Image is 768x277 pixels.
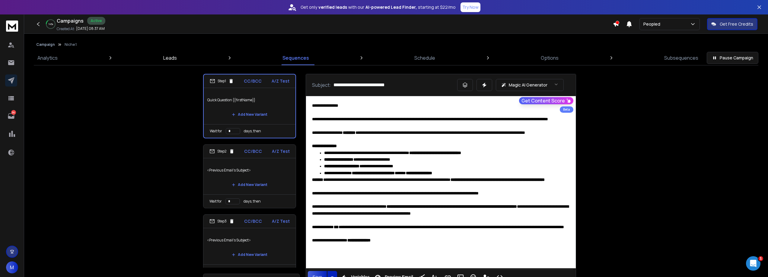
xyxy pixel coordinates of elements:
[318,4,347,10] strong: verified leads
[57,27,75,31] p: Created At:
[462,4,479,10] p: Try Now
[272,78,289,84] p: A/Z Test
[210,78,234,84] div: Step 1
[707,52,758,64] button: Pause Campaign
[509,82,547,88] p: Magic AI Generator
[37,54,58,61] p: Analytics
[6,261,18,273] button: M
[227,109,272,121] button: Add New Variant
[6,20,18,32] img: logo
[746,256,760,271] iframe: Intercom live chat
[758,256,763,261] span: 1
[5,110,17,122] a: 94
[207,92,292,109] p: Quick Question {{firstName}}
[209,199,222,204] p: Wait for
[76,26,105,31] p: [DATE] 08:37 AM
[227,249,272,261] button: Add New Variant
[160,51,180,65] a: Leads
[519,97,573,104] button: Get Content Score
[279,51,313,65] a: Sequences
[272,148,290,154] p: A/Z Test
[209,149,234,154] div: Step 2
[207,232,292,249] p: <Previous Email's Subject>
[244,78,262,84] p: CC/BCC
[11,110,16,115] p: 94
[541,54,559,61] p: Options
[537,51,562,65] a: Options
[301,4,456,10] p: Get only with our starting at $22/mo
[411,51,439,65] a: Schedule
[163,54,177,61] p: Leads
[365,4,417,10] strong: AI-powered Lead Finder,
[227,179,272,191] button: Add New Variant
[720,21,753,27] p: Get Free Credits
[34,51,61,65] a: Analytics
[244,218,262,224] p: CC/BCC
[87,17,105,25] div: Active
[707,18,757,30] button: Get Free Credits
[414,54,435,61] p: Schedule
[664,54,698,61] p: Subsequences
[643,21,663,27] p: Peopled
[49,22,53,26] p: 14 %
[312,81,331,89] p: Subject:
[209,219,234,224] div: Step 3
[244,129,261,134] p: days, then
[244,199,261,204] p: days, then
[244,148,262,154] p: CC/BCC
[661,51,702,65] a: Subsequences
[207,162,292,179] p: <Previous Email's Subject>
[460,2,480,12] button: Try Now
[272,218,290,224] p: A/Z Test
[560,106,573,113] div: Beta
[65,42,77,47] p: Niche 1
[210,129,222,134] p: Wait for
[57,17,84,24] h1: Campaigns
[496,79,564,91] button: Magic AI Generator
[282,54,309,61] p: Sequences
[36,42,55,47] button: Campaign
[203,144,296,208] li: Step2CC/BCCA/Z Test<Previous Email's Subject>Add New VariantWait fordays, then
[203,74,296,138] li: Step1CC/BCCA/Z TestQuick Question {{firstName}}Add New VariantWait fordays, then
